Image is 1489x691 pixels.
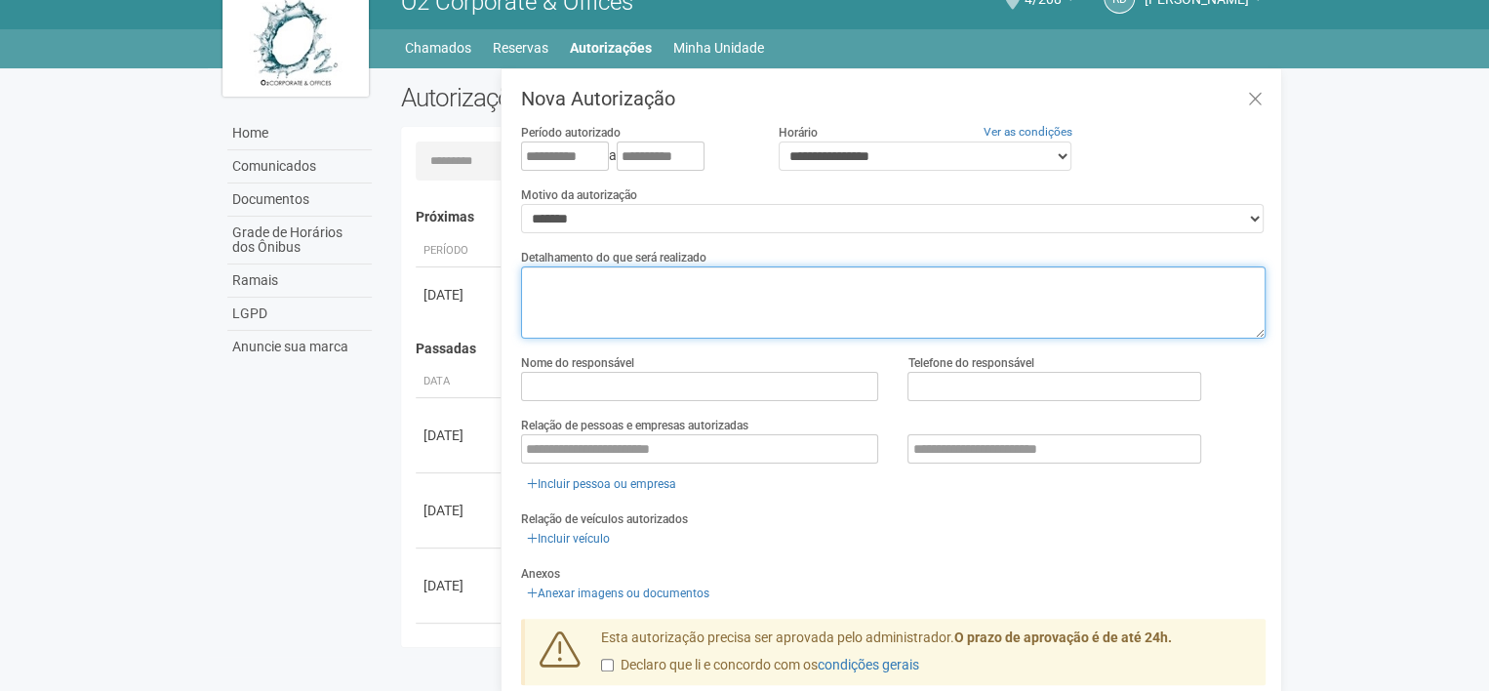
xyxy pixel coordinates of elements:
div: [DATE] [423,501,496,520]
input: Declaro que li e concordo com oscondições gerais [601,659,614,671]
h4: Próximas [416,210,1252,224]
label: Detalhamento do que será realizado [521,249,706,266]
a: Incluir pessoa ou empresa [521,473,682,495]
div: [DATE] [423,285,496,305]
label: Anexos [521,565,560,583]
a: Minha Unidade [673,34,764,61]
div: [DATE] [423,576,496,595]
label: Relação de pessoas e empresas autorizadas [521,417,748,434]
a: Anuncie sua marca [227,331,372,363]
div: a [521,142,749,171]
a: Ramais [227,264,372,298]
h2: Autorizações [401,83,819,112]
label: Período autorizado [521,124,621,142]
h3: Nova Autorização [521,89,1266,108]
a: Incluir veículo [521,528,616,549]
h4: Passadas [416,342,1252,356]
a: Chamados [405,34,471,61]
th: Data [416,366,503,398]
a: Comunicados [227,150,372,183]
a: Documentos [227,183,372,217]
a: Grade de Horários dos Ônibus [227,217,372,264]
th: Período [416,235,503,267]
label: Declaro que li e concordo com os [601,656,919,675]
div: [DATE] [423,426,496,445]
a: Reservas [493,34,548,61]
div: Esta autorização precisa ser aprovada pelo administrador. [586,629,1266,685]
label: Motivo da autorização [521,186,637,204]
a: LGPD [227,298,372,331]
a: Home [227,117,372,150]
strong: O prazo de aprovação é de até 24h. [954,630,1172,645]
label: Horário [779,124,818,142]
a: Autorizações [570,34,652,61]
a: Anexar imagens ou documentos [521,583,715,604]
a: condições gerais [818,657,919,672]
a: Ver as condições [984,125,1072,139]
label: Telefone do responsável [907,354,1033,372]
label: Relação de veículos autorizados [521,510,688,528]
label: Nome do responsável [521,354,634,372]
